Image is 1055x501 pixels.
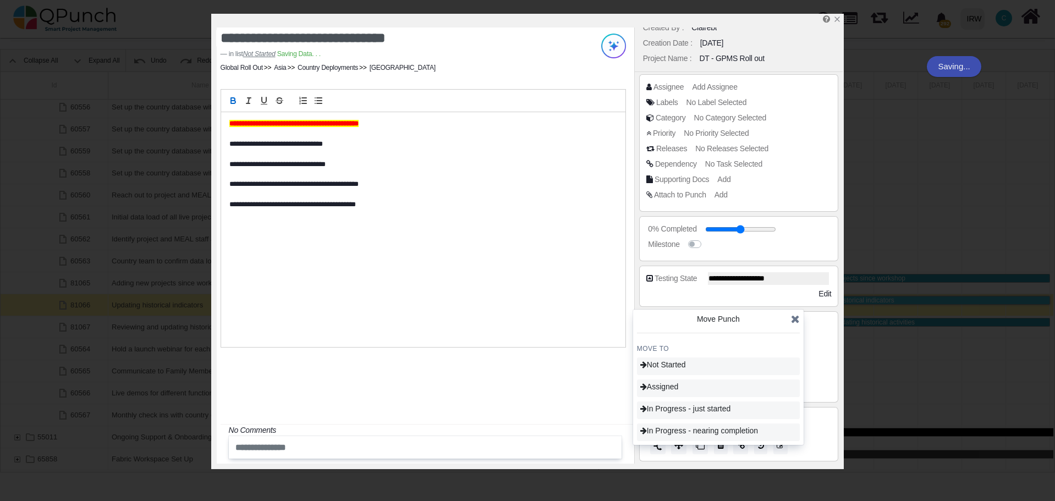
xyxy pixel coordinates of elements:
[221,49,556,59] footer: in list
[358,63,436,73] li: [GEOGRAPHIC_DATA]
[695,144,768,153] span: No Releases Selected
[643,53,692,64] div: Project Name :
[229,426,276,434] i: No Comments
[601,34,626,58] img: Try writing with AI
[733,437,748,454] button: Copy Link
[243,50,276,58] u: Not Started
[312,50,314,58] span: .
[818,289,831,298] span: Edit
[653,442,662,450] img: split.9d50320.png
[715,190,728,199] span: Add
[319,50,321,58] span: .
[653,81,684,93] div: Assignee
[927,56,981,77] div: Saving...
[640,360,686,369] span: Not Started
[684,129,749,137] span: No Priority Selected
[773,437,788,454] button: Edit
[316,50,317,58] span: .
[692,82,737,91] span: Add Assignee
[754,437,767,454] button: History
[655,158,697,170] div: Dependency
[694,113,766,122] span: No Category Selected
[650,437,666,454] button: Split
[656,112,686,124] div: Category
[287,63,359,73] li: Country Deployments
[263,63,287,73] li: Asia
[656,143,687,155] div: Releases
[655,174,709,185] div: Supporting Docs
[637,344,800,353] h4: MOVE TO
[653,128,675,139] div: Priority
[699,53,764,64] div: DT - GPMS Roll out
[671,437,686,454] button: Move
[640,426,758,435] span: In Progress - nearing completion
[686,98,747,107] span: No Label Selected
[640,382,679,391] span: Assigned
[654,189,706,201] div: Attach to Punch
[693,437,708,454] button: Copy
[648,239,679,250] div: Milestone
[656,97,678,108] div: Labels
[221,63,263,73] li: Global Roll Out
[243,50,276,58] cite: Source Title
[640,404,731,413] span: In Progress - just started
[717,175,730,184] span: Add
[714,437,728,454] button: Delete
[648,223,696,235] div: 0% Completed
[697,315,740,323] span: Move Punch
[655,273,697,284] div: Testing State
[277,50,321,58] span: Saving Data
[705,159,762,168] span: No Task Selected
